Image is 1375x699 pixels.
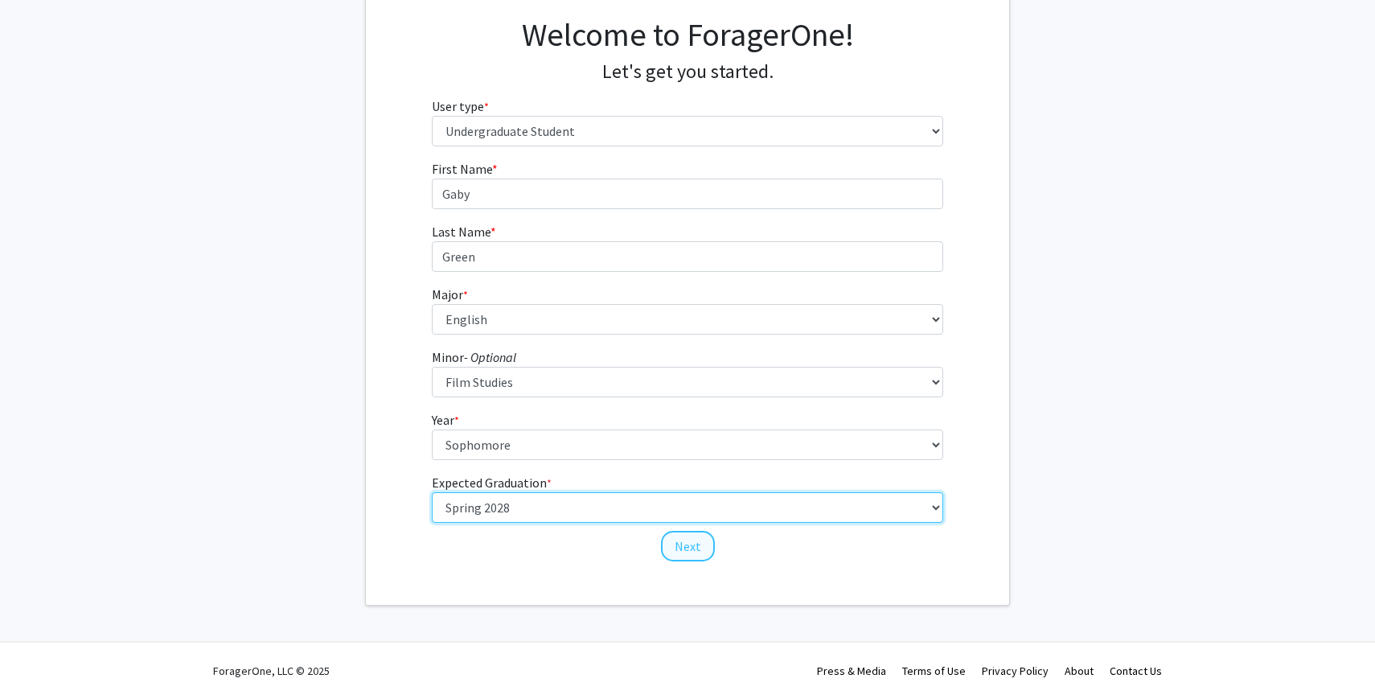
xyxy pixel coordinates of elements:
a: Terms of Use [902,664,966,678]
label: User type [432,97,489,116]
iframe: Chat [12,627,68,687]
label: Year [432,410,459,430]
h1: Welcome to ForagerOne! [432,15,944,54]
label: Major [432,285,468,304]
a: Contact Us [1110,664,1162,678]
label: Expected Graduation [432,473,552,492]
div: ForagerOne, LLC © 2025 [213,643,330,699]
a: Privacy Policy [982,664,1049,678]
span: Last Name [432,224,490,240]
h4: Let's get you started. [432,60,944,84]
label: Minor [432,347,516,367]
span: First Name [432,161,492,177]
button: Next [661,531,715,561]
a: About [1065,664,1094,678]
i: - Optional [464,349,516,365]
a: Press & Media [817,664,886,678]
